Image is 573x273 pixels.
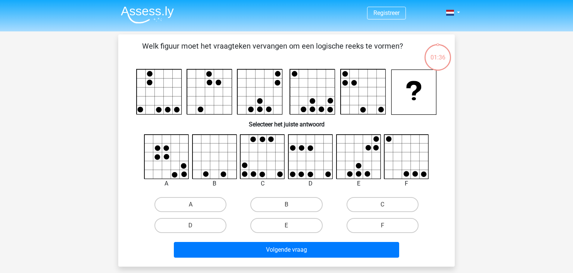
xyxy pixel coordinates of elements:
label: A [154,197,226,212]
h6: Selecteer het juiste antwoord [130,115,443,128]
div: F [378,179,435,188]
div: 01:36 [424,43,452,62]
label: F [347,218,419,233]
div: A [138,179,195,188]
label: B [250,197,322,212]
div: B [187,179,243,188]
p: Welk figuur moet het vraagteken vervangen om een logische reeks te vormen? [130,40,415,63]
div: D [282,179,339,188]
label: E [250,218,322,233]
button: Volgende vraag [174,242,400,258]
label: D [154,218,226,233]
div: E [331,179,387,188]
label: C [347,197,419,212]
img: Assessly [121,6,174,24]
div: C [234,179,291,188]
a: Registreer [373,9,400,16]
